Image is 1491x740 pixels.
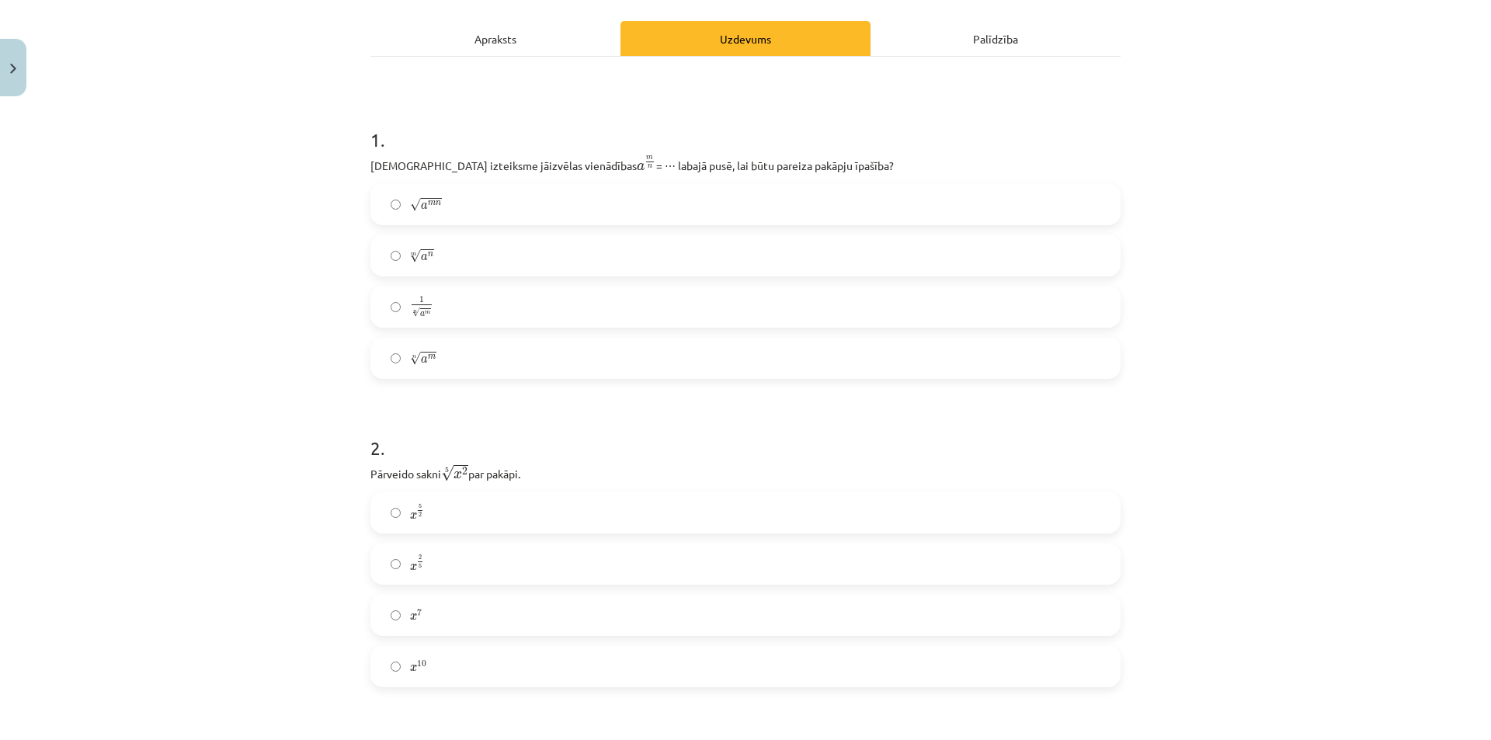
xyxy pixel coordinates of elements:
[871,21,1121,56] div: Palīdzība
[370,155,1121,174] p: [DEMOGRAPHIC_DATA] izteiksme jāizvēlas vienādības = ⋯ labajā pusē, lai būtu pareiza pakāpju īpašība?
[648,165,652,168] span: n
[370,463,1121,482] p: Pārveido sakni par pakāpi.
[637,163,645,171] span: a
[410,512,417,519] span: x
[410,249,421,262] span: √
[410,613,417,620] span: x
[419,297,424,304] span: 1
[410,564,417,571] span: x
[428,355,436,360] span: m
[428,252,433,257] span: n
[462,467,467,475] span: 2
[410,352,421,365] span: √
[421,254,428,261] span: a
[420,312,425,317] span: a
[428,201,436,206] span: m
[410,198,421,211] span: √
[370,102,1121,150] h1: 1 .
[436,201,441,206] span: n
[370,410,1121,458] h1: 2 .
[620,21,871,56] div: Uzdevums
[370,21,620,56] div: Apraksts
[646,156,653,160] span: m
[419,504,422,509] span: 5
[419,555,422,560] span: 2
[417,610,422,617] span: 7
[10,64,16,74] img: icon-close-lesson-0947bae3869378f0d4975bcd49f059093ad1ed9edebbc8119c70593378902aed.svg
[419,512,422,517] span: 2
[425,311,430,314] span: m
[421,356,428,363] span: a
[421,203,428,210] span: a
[412,308,420,318] span: √
[441,465,454,481] span: √
[419,564,422,568] span: 5
[417,661,426,668] span: 10
[454,471,462,479] span: x
[410,665,417,672] span: x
